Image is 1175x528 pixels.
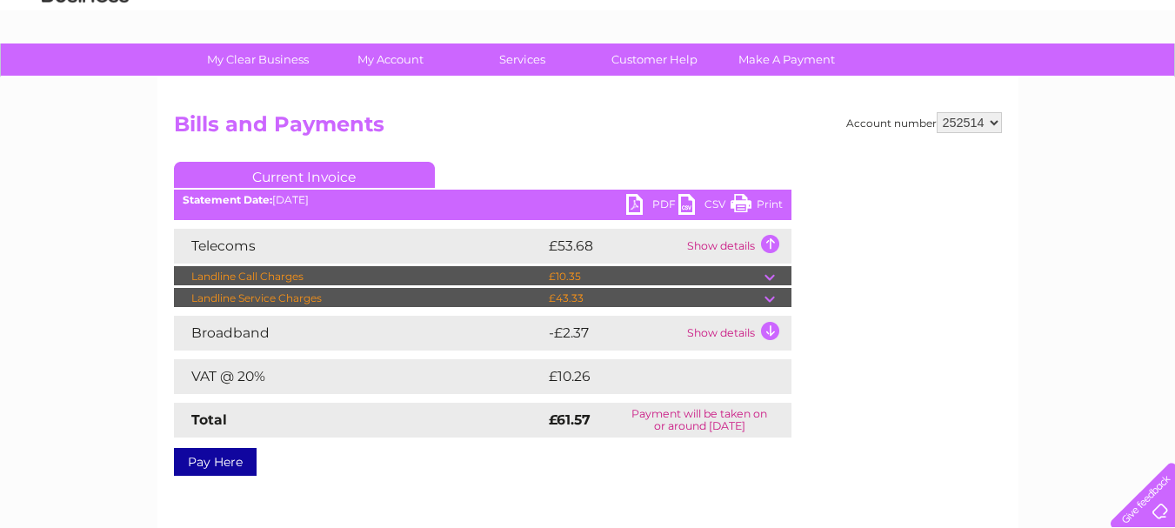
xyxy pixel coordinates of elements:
a: Energy [912,74,951,87]
a: Water [869,74,902,87]
a: Current Invoice [174,162,435,188]
div: Clear Business is a trading name of Verastar Limited (registered in [GEOGRAPHIC_DATA] No. 3667643... [177,10,999,84]
a: CSV [678,194,731,219]
a: Telecoms [961,74,1013,87]
td: Show details [683,316,791,351]
td: Landline Service Charges [174,288,544,309]
strong: £61.57 [549,411,591,428]
a: Customer Help [583,43,726,76]
strong: Total [191,411,227,428]
a: Blog [1024,74,1049,87]
td: £53.68 [544,229,683,264]
td: £43.33 [544,288,764,309]
td: -£2.37 [544,316,683,351]
td: £10.35 [544,266,764,287]
td: Landline Call Charges [174,266,544,287]
td: Broadband [174,316,544,351]
div: [DATE] [174,194,791,206]
a: PDF [626,194,678,219]
img: logo.png [41,45,130,98]
a: Pay Here [174,448,257,476]
td: VAT @ 20% [174,359,544,394]
td: Show details [683,229,791,264]
a: 0333 014 3131 [847,9,967,30]
td: Payment will be taken on or around [DATE] [608,403,791,438]
b: Statement Date: [183,193,272,206]
div: Account number [846,112,1002,133]
td: £10.26 [544,359,755,394]
a: Log out [1118,74,1158,87]
a: Make A Payment [715,43,858,76]
td: Telecoms [174,229,544,264]
a: Print [731,194,783,219]
a: My Clear Business [186,43,330,76]
a: My Account [318,43,462,76]
a: Contact [1059,74,1102,87]
a: Services [451,43,594,76]
h2: Bills and Payments [174,112,1002,145]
